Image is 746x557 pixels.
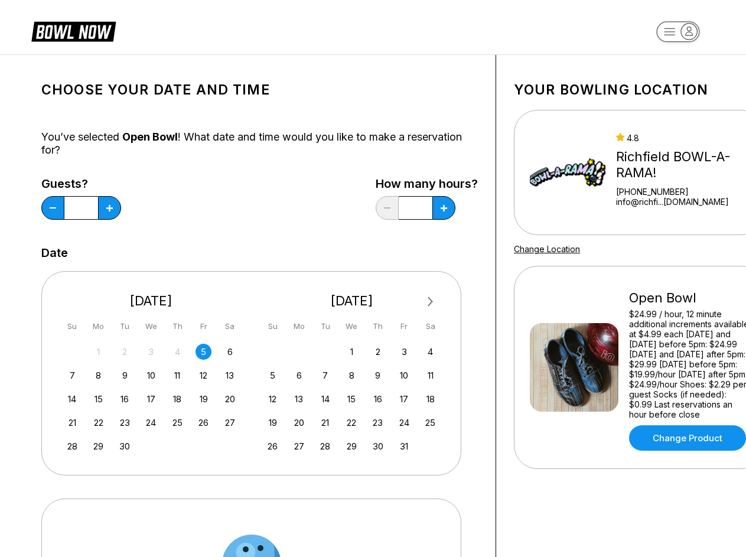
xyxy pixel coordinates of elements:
div: Choose Monday, September 15th, 2025 [90,391,106,407]
div: Sa [222,318,238,334]
div: Choose Monday, October 27th, 2025 [291,438,307,454]
div: Tu [317,318,333,334]
div: Choose Sunday, October 19th, 2025 [265,415,281,431]
div: Choose Saturday, September 20th, 2025 [222,391,238,407]
div: Choose Saturday, October 18th, 2025 [422,391,438,407]
div: Choose Wednesday, October 8th, 2025 [344,367,360,383]
div: Choose Monday, October 6th, 2025 [291,367,307,383]
div: month 2025-09 [63,343,240,454]
div: Choose Sunday, September 21st, 2025 [64,415,80,431]
div: [DATE] [60,293,243,309]
div: Choose Wednesday, September 24th, 2025 [143,415,159,431]
div: Fr [396,318,412,334]
div: Mo [90,318,106,334]
div: Th [170,318,185,334]
button: Next Month [421,292,440,311]
div: Choose Monday, September 29th, 2025 [90,438,106,454]
div: Choose Sunday, September 7th, 2025 [64,367,80,383]
div: Choose Saturday, October 11th, 2025 [422,367,438,383]
div: Choose Thursday, October 23rd, 2025 [370,415,386,431]
div: Choose Wednesday, October 29th, 2025 [344,438,360,454]
div: Choose Thursday, October 2nd, 2025 [370,344,386,360]
label: How many hours? [376,177,478,190]
div: Sa [422,318,438,334]
div: Choose Saturday, September 27th, 2025 [222,415,238,431]
div: Tu [117,318,133,334]
div: Choose Sunday, September 14th, 2025 [64,391,80,407]
div: Choose Sunday, October 12th, 2025 [265,391,281,407]
img: Richfield BOWL-A-RAMA! [530,128,605,217]
div: Choose Friday, September 19th, 2025 [196,391,211,407]
div: [DATE] [260,293,444,309]
div: Choose Friday, October 10th, 2025 [396,367,412,383]
div: Choose Tuesday, October 28th, 2025 [317,438,333,454]
div: Choose Thursday, September 25th, 2025 [170,415,185,431]
div: Choose Friday, September 5th, 2025 [196,344,211,360]
div: Choose Wednesday, September 17th, 2025 [143,391,159,407]
div: Choose Saturday, September 13th, 2025 [222,367,238,383]
div: Choose Friday, October 31st, 2025 [396,438,412,454]
div: Choose Sunday, October 26th, 2025 [265,438,281,454]
div: Choose Thursday, October 30th, 2025 [370,438,386,454]
div: Choose Friday, September 12th, 2025 [196,367,211,383]
div: Choose Wednesday, October 1st, 2025 [344,344,360,360]
div: Choose Saturday, October 25th, 2025 [422,415,438,431]
div: Choose Monday, September 8th, 2025 [90,367,106,383]
div: Su [64,318,80,334]
div: Fr [196,318,211,334]
div: Choose Monday, September 22nd, 2025 [90,415,106,431]
span: Open Bowl [122,131,178,143]
div: Not available Wednesday, September 3rd, 2025 [143,344,159,360]
div: Choose Saturday, September 6th, 2025 [222,344,238,360]
a: Change Location [514,244,580,254]
div: Choose Monday, October 20th, 2025 [291,415,307,431]
h1: Choose your Date and time [41,82,478,98]
div: We [344,318,360,334]
div: Choose Thursday, September 11th, 2025 [170,367,185,383]
div: Choose Tuesday, September 30th, 2025 [117,438,133,454]
div: Choose Monday, October 13th, 2025 [291,391,307,407]
label: Guests? [41,177,121,190]
div: Choose Friday, October 17th, 2025 [396,391,412,407]
label: Date [41,246,68,259]
div: Choose Wednesday, October 15th, 2025 [344,391,360,407]
div: You’ve selected ! What date and time would you like to make a reservation for? [41,131,478,157]
div: Su [265,318,281,334]
div: Mo [291,318,307,334]
a: Change Product [629,425,746,451]
div: Choose Tuesday, October 21st, 2025 [317,415,333,431]
div: Choose Friday, October 24th, 2025 [396,415,412,431]
div: Choose Tuesday, September 23rd, 2025 [117,415,133,431]
div: Choose Sunday, September 28th, 2025 [64,438,80,454]
img: Open Bowl [530,323,618,412]
div: Choose Wednesday, September 10th, 2025 [143,367,159,383]
div: Choose Thursday, October 9th, 2025 [370,367,386,383]
div: We [143,318,159,334]
div: Not available Thursday, September 4th, 2025 [170,344,185,360]
div: Choose Tuesday, October 7th, 2025 [317,367,333,383]
div: Not available Tuesday, September 2nd, 2025 [117,344,133,360]
div: Choose Thursday, October 16th, 2025 [370,391,386,407]
div: Choose Sunday, October 5th, 2025 [265,367,281,383]
div: Choose Saturday, October 4th, 2025 [422,344,438,360]
div: Choose Friday, September 26th, 2025 [196,415,211,431]
div: Not available Monday, September 1st, 2025 [90,344,106,360]
div: Choose Wednesday, October 22nd, 2025 [344,415,360,431]
div: Choose Friday, October 3rd, 2025 [396,344,412,360]
div: Choose Tuesday, September 9th, 2025 [117,367,133,383]
div: Choose Tuesday, October 14th, 2025 [317,391,333,407]
div: Th [370,318,386,334]
div: Choose Tuesday, September 16th, 2025 [117,391,133,407]
div: Choose Thursday, September 18th, 2025 [170,391,185,407]
div: month 2025-10 [263,343,441,454]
